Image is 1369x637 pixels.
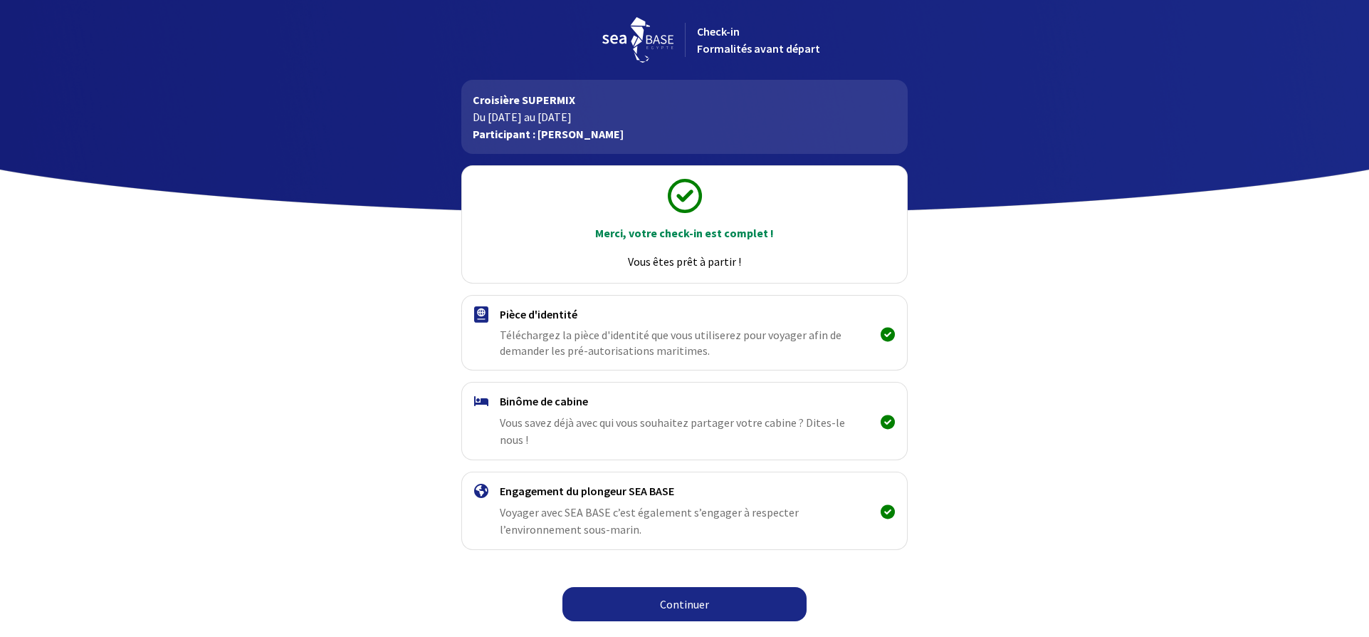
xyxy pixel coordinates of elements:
[474,396,488,406] img: binome.svg
[500,505,799,537] span: Voyager avec SEA BASE c’est également s’engager à respecter l’environnement sous-marin.
[602,17,673,63] img: logo_seabase.svg
[474,484,488,498] img: engagement.svg
[500,394,869,408] h4: Binôme de cabine
[697,24,820,56] span: Check-in Formalités avant départ
[500,327,852,358] span: Téléchargez la pièce d'identité que vous utiliserez pour voyager afin de demander les pré-autoris...
[473,125,896,143] p: Participant : [PERSON_NAME]
[500,307,869,321] h4: Pièce d'identité
[562,587,807,621] a: Continuer
[500,484,869,498] h4: Engagement du plongeur SEA BASE
[473,91,896,108] p: Croisière SUPERMIX
[475,224,894,242] p: Merci, votre check-in est complet !
[475,253,894,270] p: Vous êtes prêt à partir !
[473,108,896,125] p: Du [DATE] au [DATE]
[474,306,488,323] img: passport.svg
[500,415,845,447] span: Vous savez déjà avec qui vous souhaitez partager votre cabine ? Dites-le nous !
